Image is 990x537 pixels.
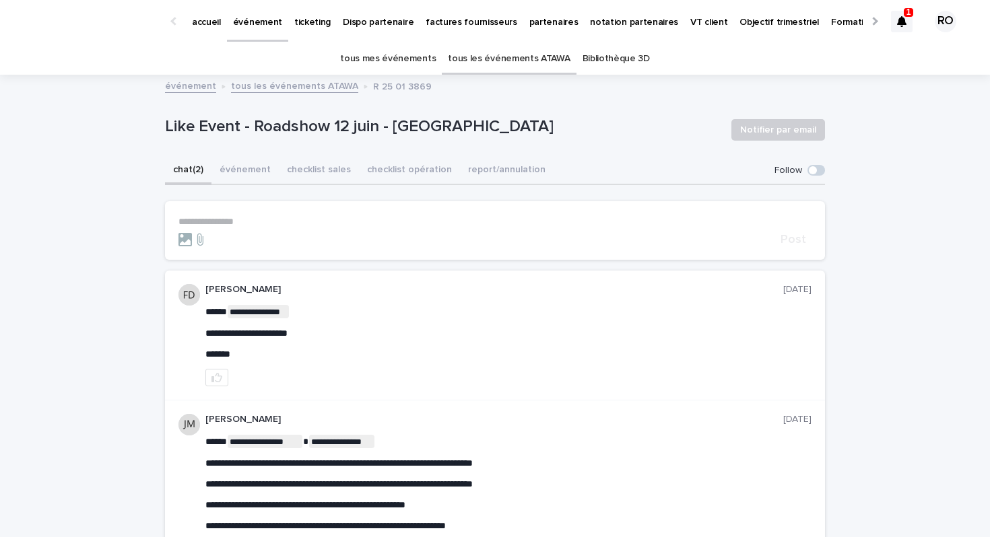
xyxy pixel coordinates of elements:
[205,284,783,295] p: [PERSON_NAME]
[340,43,436,75] a: tous mes événements
[448,43,570,75] a: tous les événements ATAWA
[373,78,432,93] p: R 25 01 3869
[783,284,812,295] p: [DATE]
[891,11,913,32] div: 1
[783,414,812,425] p: [DATE]
[359,157,460,185] button: checklist opération
[906,7,911,17] p: 1
[460,157,554,185] button: report/annulation
[165,157,211,185] button: chat (2)
[279,157,359,185] button: checklist sales
[231,77,358,93] a: tous les événements ATAWA
[583,43,650,75] a: Bibliothèque 3D
[740,123,816,137] span: Notifier par email
[211,157,279,185] button: événement
[205,369,228,386] button: like this post
[774,165,802,176] p: Follow
[27,8,158,35] img: Ls34BcGeRexTGTNfXpUC
[935,11,956,32] div: RO
[775,234,812,246] button: Post
[731,119,825,141] button: Notifier par email
[165,117,721,137] p: Like Event - Roadshow 12 juin - [GEOGRAPHIC_DATA]
[165,77,216,93] a: événement
[781,234,806,246] span: Post
[205,414,783,425] p: [PERSON_NAME]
